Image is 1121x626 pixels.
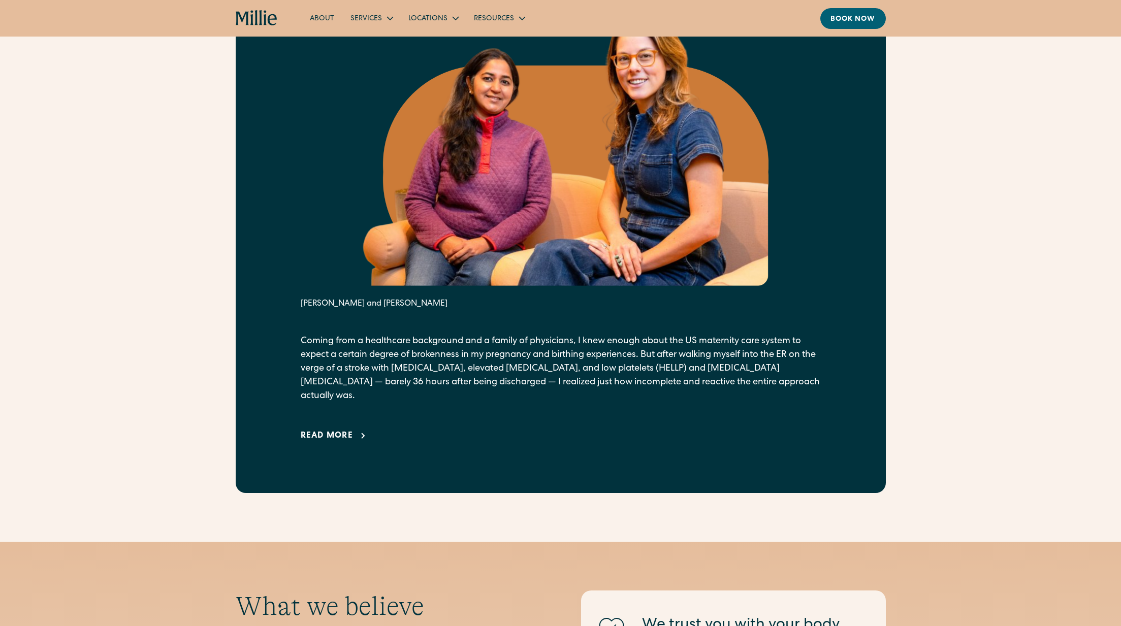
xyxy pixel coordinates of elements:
div: Book now [830,14,876,25]
div: Locations [400,10,466,26]
img: Two women sitting on a couch, representing a welcoming and supportive environment in maternity an... [353,4,768,286]
a: About [302,10,342,26]
a: Book now [820,8,886,29]
div: Resources [474,14,514,24]
a: Read more [301,430,370,442]
div: Read more [301,430,354,442]
div: What we believe [236,590,540,622]
p: Coming from a healthcare background and a family of physicians, I knew enough about the US matern... [301,335,821,403]
div: Locations [408,14,447,24]
div: [PERSON_NAME] and [PERSON_NAME] [301,298,821,310]
div: Services [350,14,382,24]
div: Services [342,10,400,26]
div: Resources [466,10,532,26]
a: home [236,10,278,26]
